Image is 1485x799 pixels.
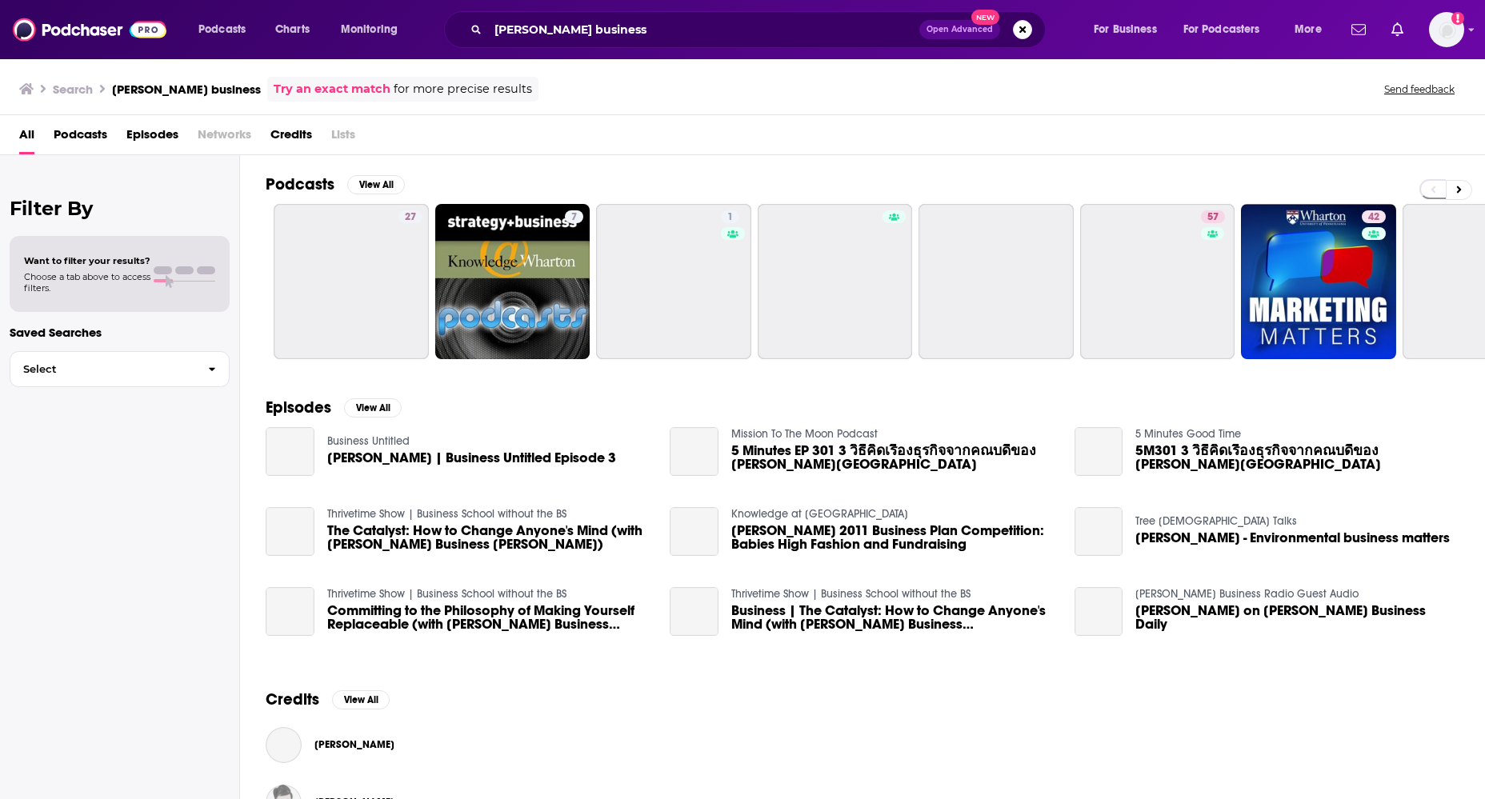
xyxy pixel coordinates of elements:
a: Business | The Catalyst: How to Change Anyone's Mind (with Wharton Business Professor Jonah Berger) [731,604,1055,631]
h2: Credits [266,689,319,709]
a: 1 [721,210,739,223]
a: 5 Minutes EP 301 3 วิธีคิดเรื่องธุรกิจจากคณบดีของ Wharton Business School [731,444,1055,471]
a: Podcasts [54,122,107,154]
button: open menu [330,17,418,42]
span: Monitoring [341,18,398,41]
a: Business | The Catalyst: How to Change Anyone's Mind (with Wharton Business Professor Jonah Berger) [670,587,718,636]
a: 5 Minutes EP 301 3 วิธีคิดเรื่องธุรกิจจากคณบดีของ Wharton Business School [670,427,718,476]
span: [PERSON_NAME] | Business Untitled Episode 3 [327,451,616,465]
button: View All [332,690,390,709]
h2: Podcasts [266,174,334,194]
a: 27 [274,204,429,359]
button: open menu [1173,17,1283,42]
span: Select [10,364,195,374]
a: Mission To The Moon Podcast [731,427,878,441]
span: [PERSON_NAME] 2011 Business Plan Competition: Babies High Fashion and Fundraising [731,524,1055,551]
a: Wharton Business Radio Guest Audio [1135,587,1359,601]
div: Search podcasts, credits, & more... [459,11,1061,48]
a: Stewart Friedman [266,727,302,763]
a: Thrivetime Show | Business School without the BS [731,587,971,601]
span: 7 [571,210,577,226]
button: Stewart FriedmanStewart Friedman [266,719,1459,770]
a: 5M301 3 วิธีคิดเรื่องธุรกิจจากคณบดีของ Wharton Business School [1075,427,1123,476]
a: Stewart Friedman [314,738,394,751]
img: Podchaser - Follow, Share and Rate Podcasts [13,14,166,45]
a: Charts [265,17,319,42]
img: User Profile [1429,12,1464,47]
span: Networks [198,122,251,154]
span: Committing to the Philosophy of Making Yourself Replaceable (with [PERSON_NAME] Business School G... [327,604,651,631]
button: open menu [1083,17,1177,42]
p: Saved Searches [10,325,230,340]
span: Choose a tab above to access filters. [24,271,150,294]
span: Want to filter your results? [24,255,150,266]
a: Tree Lady Talks [1135,514,1297,528]
h3: [PERSON_NAME] business [112,82,261,97]
button: open menu [1283,17,1342,42]
span: For Business [1094,18,1157,41]
h2: Episodes [266,398,331,417]
a: PodcastsView All [266,174,405,194]
h3: Search [53,82,93,97]
span: 1 [727,210,733,226]
a: 57 [1080,204,1235,359]
a: All [19,122,34,154]
span: Open Advanced [927,26,993,34]
a: Try an exact match [274,80,390,98]
span: 5M301 3 วิธีคิดเรื่องธุรกิจจากคณบดีของ [PERSON_NAME][GEOGRAPHIC_DATA] [1135,444,1459,471]
a: 42 [1241,204,1396,359]
a: Show notifications dropdown [1385,16,1410,43]
span: For Podcasters [1183,18,1260,41]
a: Episodes [126,122,178,154]
a: 7 [435,204,590,359]
a: 42 [1362,210,1386,223]
a: 7 [565,210,583,223]
a: Wharton’s 2011 Business Plan Competition: Babies High Fashion and Fundraising [670,507,718,556]
input: Search podcasts, credits, & more... [488,17,919,42]
a: Business Untitled [327,434,410,448]
a: 57 [1201,210,1225,223]
a: Committing to the Philosophy of Making Yourself Replaceable (with Wharton Business School Graduat... [327,604,651,631]
a: Orlando Wharton | Business Untitled Episode 3 [327,451,616,465]
a: CreditsView All [266,689,390,709]
span: [PERSON_NAME] [314,738,394,751]
span: [PERSON_NAME] on [PERSON_NAME] Business Daily [1135,604,1459,631]
span: Charts [275,18,310,41]
a: Thrivetime Show | Business School without the BS [327,587,566,601]
button: View All [344,398,402,417]
span: The Catalyst: How to Change Anyone's Mind (with [PERSON_NAME] Business [PERSON_NAME]) [327,524,651,551]
span: 5 Minutes EP 301 3 วิธีคิดเรื่องธุรกิจจากคณบดีของ [PERSON_NAME][GEOGRAPHIC_DATA] [731,444,1055,471]
span: More [1295,18,1322,41]
button: View All [347,175,405,194]
button: Select [10,351,230,387]
span: for more precise results [394,80,532,98]
span: [PERSON_NAME] - Environmental business matters [1135,531,1450,545]
a: Brian Berkey on Wharton Business Daily [1135,604,1459,631]
a: Pete Wharton - Environmental business matters [1135,531,1450,545]
span: Business | The Catalyst: How to Change Anyone's Mind (with [PERSON_NAME] Business [PERSON_NAME]) [731,604,1055,631]
a: Committing to the Philosophy of Making Yourself Replaceable (with Wharton Business School Graduat... [266,587,314,636]
a: Credits [270,122,312,154]
button: Open AdvancedNew [919,20,1000,39]
button: Show profile menu [1429,12,1464,47]
a: Knowledge at Wharton [731,507,908,521]
a: Brian Berkey on Wharton Business Daily [1075,587,1123,636]
a: Orlando Wharton | Business Untitled Episode 3 [266,427,314,476]
a: 5 Minutes Good Time [1135,427,1241,441]
a: 1 [596,204,751,359]
a: 5M301 3 วิธีคิดเรื่องธุรกิจจากคณบดีของ Wharton Business School [1135,444,1459,471]
a: The Catalyst: How to Change Anyone's Mind (with Wharton Business Professor Jonah Berger) [327,524,651,551]
h2: Filter By [10,197,230,220]
button: open menu [187,17,266,42]
span: 27 [405,210,416,226]
a: Pete Wharton - Environmental business matters [1075,507,1123,556]
span: Logged in as SeanHerpolsheimer [1429,12,1464,47]
span: 57 [1207,210,1219,226]
a: 27 [398,210,422,223]
a: The Catalyst: How to Change Anyone's Mind (with Wharton Business Professor Jonah Berger) [266,507,314,556]
span: Lists [331,122,355,154]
